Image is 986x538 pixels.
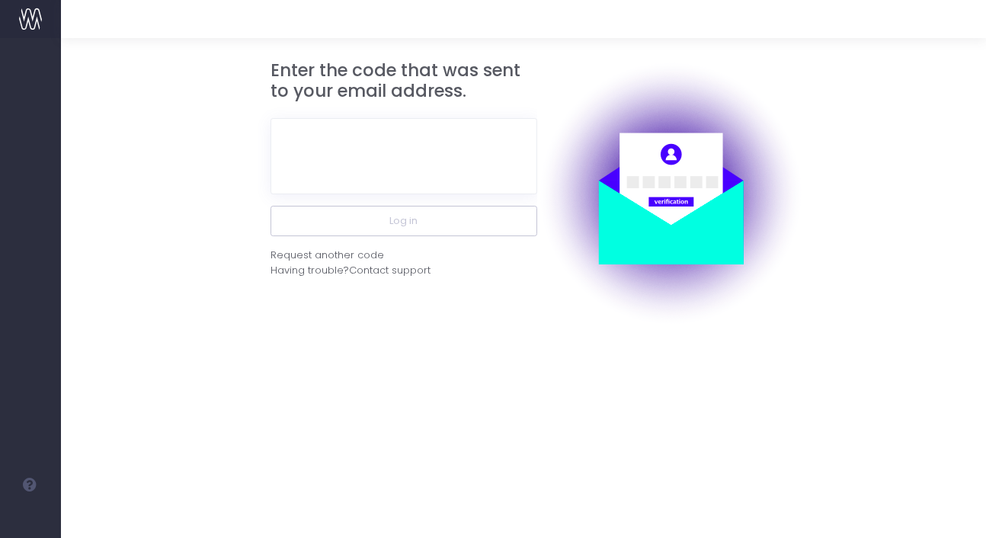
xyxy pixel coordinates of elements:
[19,508,42,530] img: images/default_profile_image.png
[271,206,537,236] button: Log in
[271,248,384,263] div: Request another code
[537,60,804,327] img: auth.png
[349,263,431,278] span: Contact support
[271,263,537,278] div: Having trouble?
[271,60,537,102] h3: Enter the code that was sent to your email address.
